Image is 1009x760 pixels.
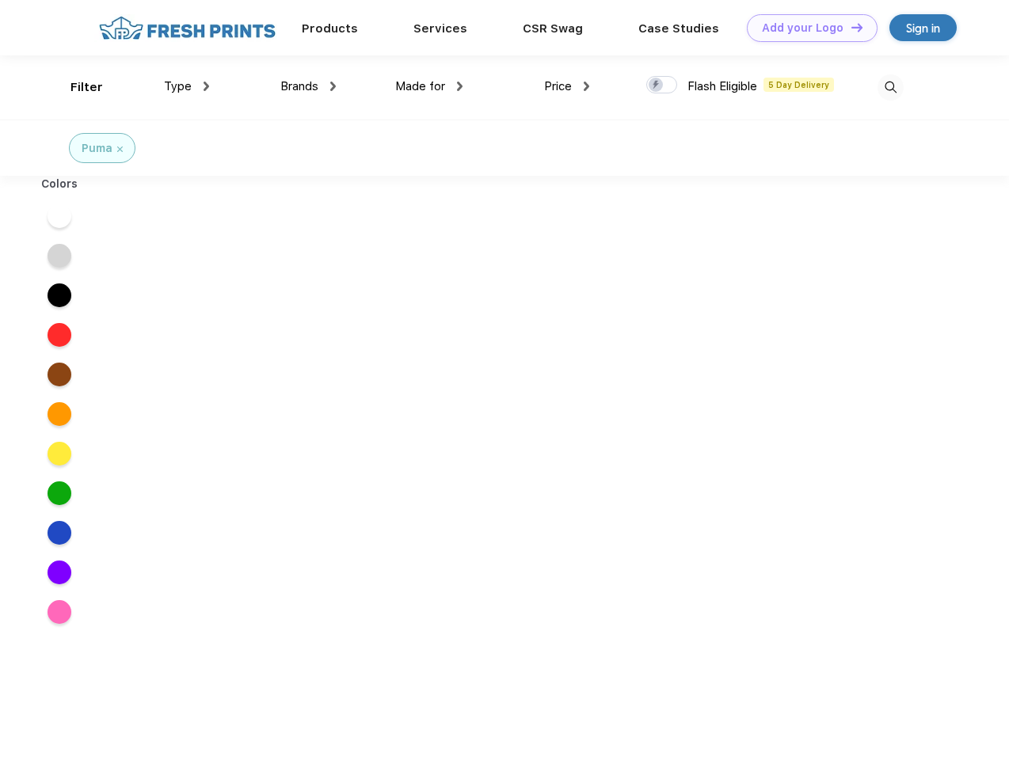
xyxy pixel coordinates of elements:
[94,14,280,42] img: fo%20logo%202.webp
[523,21,583,36] a: CSR Swag
[762,21,843,35] div: Add your Logo
[544,79,572,93] span: Price
[413,21,467,36] a: Services
[29,176,90,192] div: Colors
[687,79,757,93] span: Flash Eligible
[906,19,940,37] div: Sign in
[117,146,123,152] img: filter_cancel.svg
[395,79,445,93] span: Made for
[851,23,862,32] img: DT
[70,78,103,97] div: Filter
[82,140,112,157] div: Puma
[457,82,463,91] img: dropdown.png
[889,14,957,41] a: Sign in
[878,74,904,101] img: desktop_search.svg
[763,78,834,92] span: 5 Day Delivery
[164,79,192,93] span: Type
[280,79,318,93] span: Brands
[584,82,589,91] img: dropdown.png
[330,82,336,91] img: dropdown.png
[204,82,209,91] img: dropdown.png
[302,21,358,36] a: Products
